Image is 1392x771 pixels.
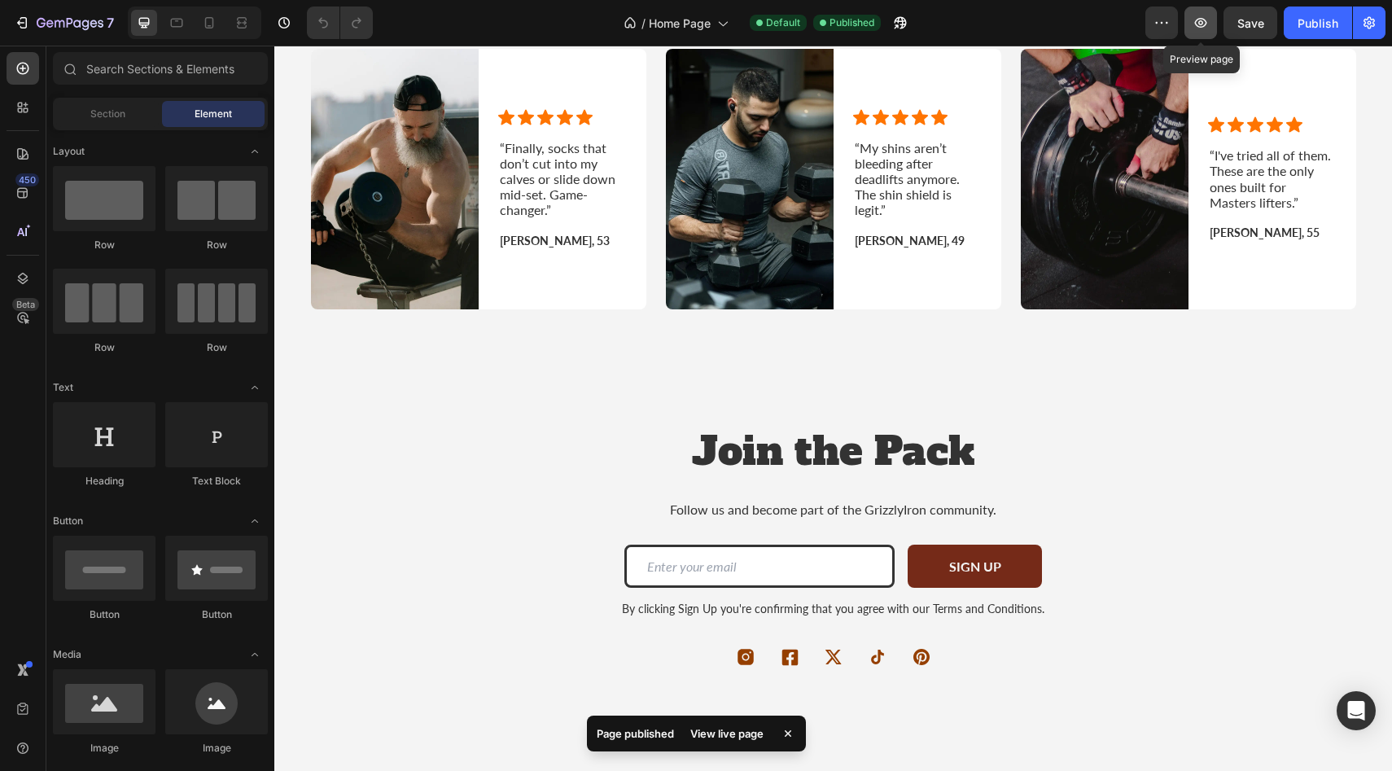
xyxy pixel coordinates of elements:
[53,607,155,622] div: Button
[675,513,727,528] div: Sign up
[165,607,268,622] div: Button
[1337,691,1376,730] div: Open Intercom Messenger
[53,514,83,528] span: Button
[7,7,121,39] button: 7
[242,642,268,668] span: Toggle open
[195,107,232,121] span: Element
[580,189,706,203] p: [PERSON_NAME], 49
[633,499,768,542] button: Sign up
[1237,16,1264,30] span: Save
[90,107,125,121] span: Section
[20,378,1098,435] h2: Join the Pack
[350,499,620,542] input: Enter your email
[21,557,1097,571] p: By clicking Sign Up you're confirming that you agree with our Terms and Conditions.
[242,375,268,401] span: Toggle open
[242,138,268,164] span: Toggle open
[274,46,1392,771] iframe: Design area
[107,13,114,33] p: 7
[935,181,1061,195] p: [PERSON_NAME], 55
[21,456,1097,471] p: Follow us and become part of the GrizzlyIron community.
[935,102,1061,164] p: “I've tried all of them. These are the only ones built for Masters lifters.”
[53,52,268,85] input: Search Sections & Elements
[53,238,155,252] div: Row
[580,94,706,173] p: “My shins aren’t bleeding after deadlifts anymore. The shin shield is legit.”
[15,173,39,186] div: 450
[53,340,155,355] div: Row
[597,725,674,742] p: Page published
[307,7,373,39] div: Undo/Redo
[746,3,914,264] img: gempages_578395458607514497-ec3dfefb-5df9-4d8f-9b19-44bc35f60dd6.webp
[165,741,268,756] div: Image
[165,238,268,252] div: Row
[641,15,646,32] span: /
[53,380,73,395] span: Text
[1284,7,1352,39] button: Publish
[12,298,39,311] div: Beta
[830,15,874,30] span: Published
[766,15,800,30] span: Default
[53,741,155,756] div: Image
[1223,7,1277,39] button: Save
[53,647,81,662] span: Media
[53,144,85,159] span: Layout
[649,15,711,32] span: Home Page
[242,508,268,534] span: Toggle open
[1298,15,1338,32] div: Publish
[165,340,268,355] div: Row
[165,474,268,488] div: Text Block
[681,722,773,745] div: View live page
[53,474,155,488] div: Heading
